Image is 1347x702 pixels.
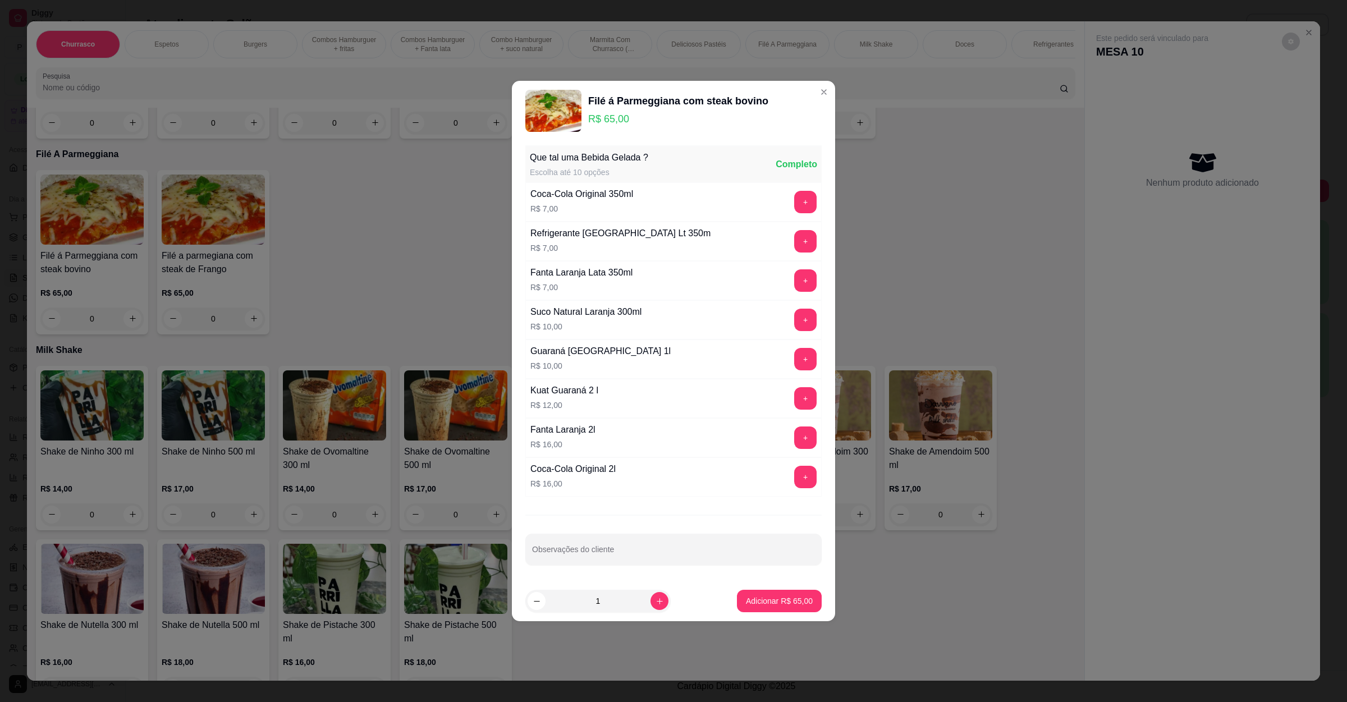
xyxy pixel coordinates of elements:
[746,595,813,607] p: Adicionar R$ 65,00
[525,90,581,132] img: product-image
[794,309,817,331] button: add
[650,592,668,610] button: increase-product-quantity
[530,478,616,489] p: R$ 16,00
[530,462,616,476] div: Coca-Cola Original 2l
[794,191,817,213] button: add
[528,592,546,610] button: decrease-product-quantity
[530,203,633,214] p: R$ 7,00
[794,269,817,292] button: add
[794,230,817,253] button: add
[588,111,768,127] p: R$ 65,00
[530,227,711,240] div: Refrigerante [GEOGRAPHIC_DATA] Lt 350m
[815,83,833,101] button: Close
[530,151,648,164] div: Que tal uma Bebida Gelada ?
[530,305,642,319] div: Suco Natural Laranja 300ml
[794,348,817,370] button: add
[794,387,817,410] button: add
[530,321,642,332] p: R$ 10,00
[532,548,815,559] input: Observações do cliente
[794,466,817,488] button: add
[530,167,648,178] div: Escolha até 10 opções
[530,187,633,201] div: Coca-Cola Original 350ml
[588,93,768,109] div: Filé á Parmeggiana com steak bovino
[776,158,817,171] div: Completo
[530,242,711,254] p: R$ 7,00
[530,400,598,411] p: R$ 12,00
[530,384,598,397] div: Kuat Guaraná 2 l
[794,426,817,449] button: add
[530,423,595,437] div: Fanta Laranja 2l
[530,282,633,293] p: R$ 7,00
[530,345,671,358] div: Guaraná [GEOGRAPHIC_DATA] 1l
[737,590,822,612] button: Adicionar R$ 65,00
[530,360,671,371] p: R$ 10,00
[530,439,595,450] p: R$ 16,00
[530,266,633,279] div: Fanta Laranja Lata 350ml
